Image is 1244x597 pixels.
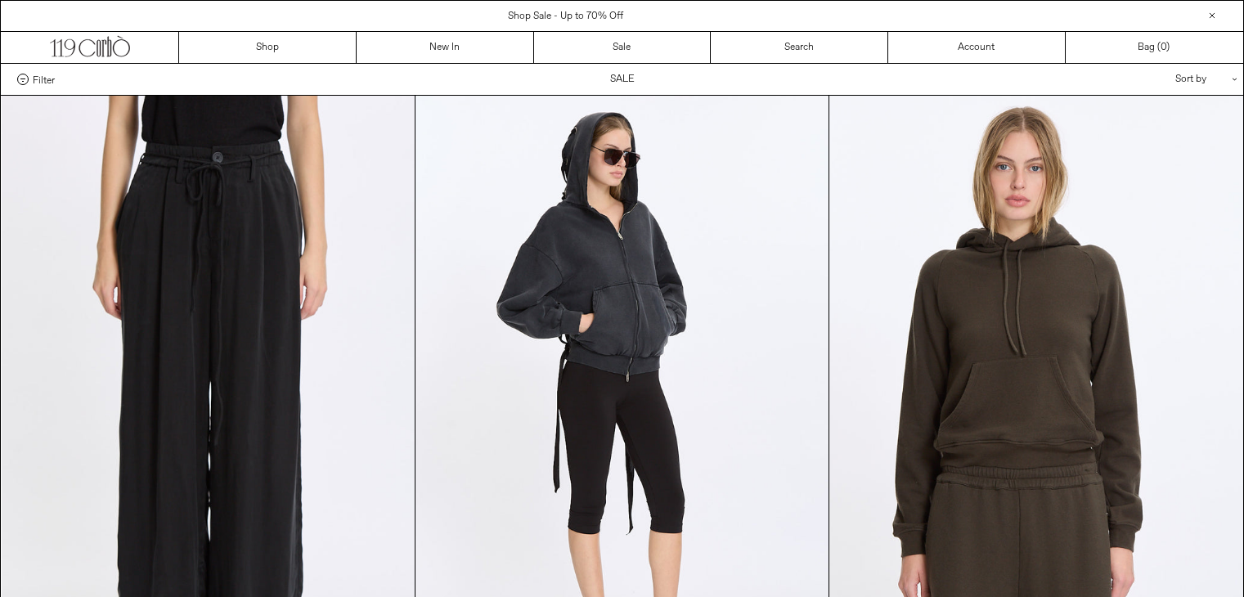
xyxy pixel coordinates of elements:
[33,74,55,85] span: Filter
[534,32,712,63] a: Sale
[508,10,623,23] a: Shop Sale - Up to 70% Off
[179,32,357,63] a: Shop
[888,32,1066,63] a: Account
[357,32,534,63] a: New In
[711,32,888,63] a: Search
[1066,32,1243,63] a: Bag ()
[1161,40,1170,55] span: )
[1161,41,1166,54] span: 0
[1080,64,1227,95] div: Sort by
